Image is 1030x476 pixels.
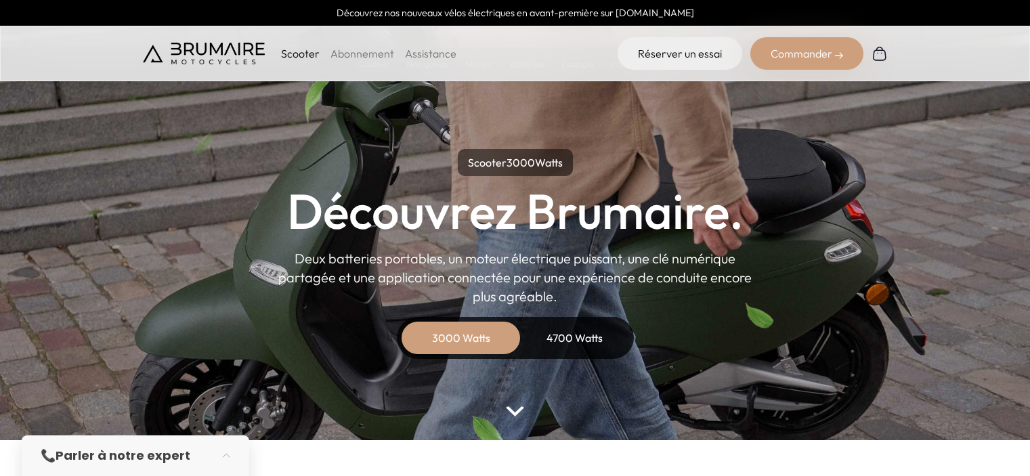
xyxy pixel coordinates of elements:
span: 3000 [507,156,535,169]
img: arrow-bottom.png [506,406,523,416]
p: Scooter Watts [458,149,573,176]
h1: Découvrez Brumaire. [287,187,744,236]
a: Réserver un essai [618,37,742,70]
div: 3000 Watts [407,322,515,354]
div: Commander [750,37,863,70]
img: Panier [872,45,888,62]
a: Assistance [405,47,456,60]
div: 4700 Watts [521,322,629,354]
p: Deux batteries portables, un moteur électrique puissant, une clé numérique partagée et une applic... [278,249,752,306]
p: Scooter [281,45,320,62]
img: Brumaire Motocycles [143,43,265,64]
img: right-arrow-2.png [835,51,843,60]
a: Abonnement [330,47,394,60]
